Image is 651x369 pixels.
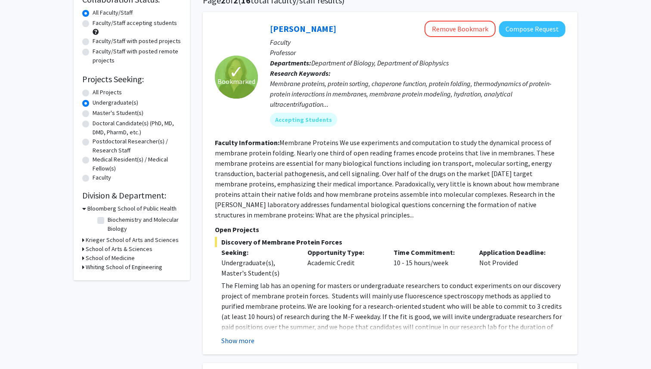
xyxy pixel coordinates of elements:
[86,245,152,254] h3: School of Arts & Sciences
[307,247,381,257] p: Opportunity Type:
[229,68,244,76] span: ✓
[425,21,496,37] button: Remove Bookmark
[82,190,181,201] h2: Division & Department:
[221,257,294,278] div: Undergraduate(s), Master's Student(s)
[93,47,181,65] label: Faculty/Staff with posted remote projects
[86,254,135,263] h3: School of Medicine
[108,215,179,233] label: Biochemistry and Molecular Biology
[499,21,565,37] button: Compose Request to Karen Fleming
[93,8,133,17] label: All Faculty/Staff
[301,247,387,278] div: Academic Credit
[270,69,331,78] b: Research Keywords:
[93,155,181,173] label: Medical Resident(s) / Medical Fellow(s)
[93,19,177,28] label: Faculty/Staff accepting students
[93,109,143,118] label: Master's Student(s)
[217,76,255,87] span: Bookmarked
[93,98,138,107] label: Undergraduate(s)
[215,138,559,219] fg-read-more: Membrane Proteins We use experiments and computation to study the dynamical process of membrane p...
[215,224,565,235] p: Open Projects
[479,247,552,257] p: Application Deadline:
[86,236,179,245] h3: Krieger School of Arts and Sciences
[221,247,294,257] p: Seeking:
[387,247,473,278] div: 10 - 15 hours/week
[93,137,181,155] label: Postdoctoral Researcher(s) / Research Staff
[221,280,565,353] p: The Fleming lab has an opening for masters or undergraduate researchers to conduct experiments on...
[87,204,177,213] h3: Bloomberg School of Public Health
[93,88,122,97] label: All Projects
[473,247,559,278] div: Not Provided
[311,59,449,67] span: Department of Biology, Department of Biophysics
[93,37,181,46] label: Faculty/Staff with posted projects
[93,173,111,182] label: Faculty
[270,47,565,58] p: Professor
[86,263,162,272] h3: Whiting School of Engineering
[270,113,337,127] mat-chip: Accepting Students
[6,330,37,363] iframe: Chat
[394,247,467,257] p: Time Commitment:
[215,138,279,147] b: Faculty Information:
[270,78,565,109] div: Membrane proteins, protein sorting, chaperone function, protein folding, thermodynamics of protei...
[93,119,181,137] label: Doctoral Candidate(s) (PhD, MD, DMD, PharmD, etc.)
[215,237,565,247] span: Discovery of Membrane Protein Forces
[270,59,311,67] b: Departments:
[270,37,565,47] p: Faculty
[82,74,181,84] h2: Projects Seeking:
[270,23,336,34] a: [PERSON_NAME]
[221,335,254,346] button: Show more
